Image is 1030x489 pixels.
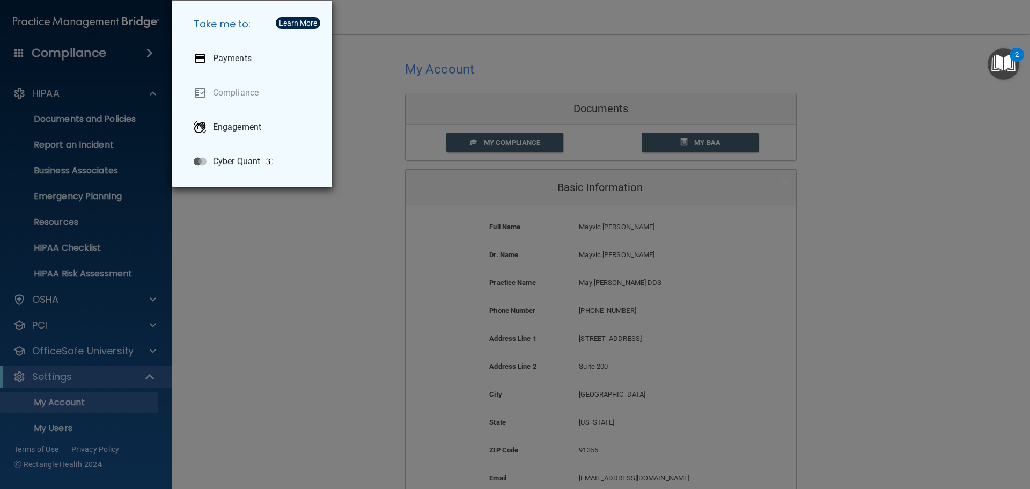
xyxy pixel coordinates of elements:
[279,19,317,27] div: Learn More
[276,17,320,29] button: Learn More
[185,112,323,142] a: Engagement
[213,122,261,133] p: Engagement
[185,147,323,177] a: Cyber Quant
[185,43,323,74] a: Payments
[988,48,1019,80] button: Open Resource Center, 2 new notifications
[844,413,1017,456] iframe: Drift Widget Chat Controller
[213,156,260,167] p: Cyber Quant
[185,78,323,108] a: Compliance
[1015,55,1019,69] div: 2
[185,9,323,39] h5: Take me to:
[213,53,252,64] p: Payments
